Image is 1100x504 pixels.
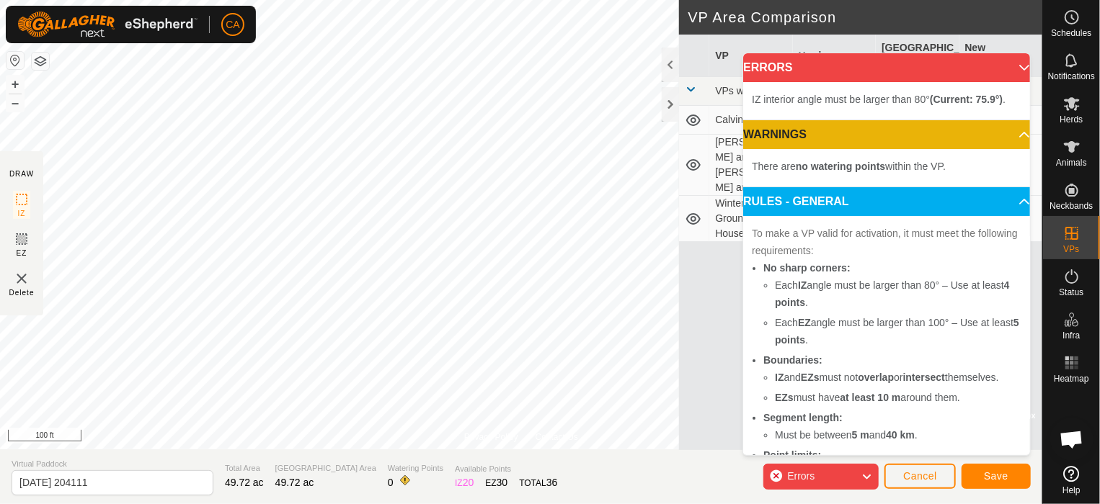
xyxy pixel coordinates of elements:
[775,426,1021,444] li: Must be between and .
[709,35,792,77] th: VP
[225,477,264,488] span: 49.72 ac
[798,279,807,291] b: IZ
[32,53,49,70] button: Map Layers
[930,94,1003,105] b: (Current: 75.9°)
[775,369,1021,386] li: and must not or themselves.
[17,12,198,37] img: Gallagher Logo
[1063,245,1079,253] span: VPs
[775,317,1019,346] b: 5 points
[840,392,900,403] b: at least 10 m
[743,196,849,207] span: RULES - GENERAL
[775,392,794,403] b: EZs
[793,35,876,77] th: Herd
[798,317,811,328] b: EZ
[688,9,1042,26] h2: VP Area Comparison
[984,470,1008,482] span: Save
[6,94,24,112] button: –
[801,372,820,383] b: EZs
[743,187,1030,216] p-accordion-header: RULES - GENERAL
[455,475,474,490] div: IZ
[9,168,34,179] div: DRAW
[1048,72,1095,81] span: Notifications
[775,276,1021,311] li: Each angle must be larger than 80° – Use at least .
[775,389,1021,406] li: must have around them.
[903,470,937,482] span: Cancel
[763,449,821,461] b: Point limits:
[1059,288,1083,297] span: Status
[876,35,959,77] th: [GEOGRAPHIC_DATA] Area
[763,412,843,423] b: Segment length:
[959,35,1042,77] th: New Allocation
[497,477,508,488] span: 30
[709,106,792,135] td: Calving Field
[775,279,1010,308] b: 4 points
[715,85,810,96] span: VPs with NO Pasture
[13,270,30,287] img: VP
[743,53,1030,82] p-accordion-header: ERRORS
[1051,29,1091,37] span: Schedules
[858,372,894,383] b: overlap
[275,462,376,474] span: [GEOGRAPHIC_DATA] Area
[1056,158,1087,167] span: Animals
[775,372,784,383] b: IZ
[743,120,1030,149] p-accordion-header: WARNINGS
[752,94,1006,105] span: IZ interior angle must be larger than 80° .
[9,287,35,298] span: Delete
[796,161,885,172] b: no watering points
[18,208,26,219] span: IZ
[763,354,822,366] b: Boundaries:
[1063,486,1081,495] span: Help
[775,314,1021,348] li: Each angle must be larger than 100° – Use at least .
[275,477,314,488] span: 49.72 ac
[6,52,24,69] button: Reset Map
[463,477,474,488] span: 20
[6,76,24,93] button: +
[743,149,1030,186] p-accordion-content: WARNINGS
[388,462,443,474] span: Watering Points
[1043,460,1100,500] a: Help
[709,135,792,196] td: [PERSON_NAME] and [PERSON_NAME] and BLM
[455,463,557,475] span: Available Points
[787,470,815,482] span: Errors
[709,196,792,242] td: Winter Feeding Ground Below House
[226,17,239,32] span: CA
[1063,331,1080,340] span: Infra
[536,431,578,444] a: Contact Us
[1060,115,1083,124] span: Herds
[546,477,558,488] span: 36
[902,372,944,383] b: intersect
[763,262,851,274] b: No sharp corners:
[388,477,394,488] span: 0
[519,475,557,490] div: TOTAL
[1050,418,1094,461] div: Open chat
[743,82,1030,120] p-accordion-content: ERRORS
[743,129,807,140] span: WARNINGS
[884,464,956,489] button: Cancel
[752,161,946,172] span: There are within the VP.
[962,464,1031,489] button: Save
[743,62,792,73] span: ERRORS
[886,429,915,441] b: 40 km
[225,462,264,474] span: Total Area
[464,431,518,444] a: Privacy Policy
[17,248,27,258] span: EZ
[12,458,213,470] span: Virtual Paddock
[485,475,507,490] div: EZ
[852,429,869,441] b: 5 m
[1054,374,1089,383] span: Heatmap
[752,228,1018,256] span: To make a VP valid for activation, it must meet the following requirements:
[1050,202,1093,210] span: Neckbands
